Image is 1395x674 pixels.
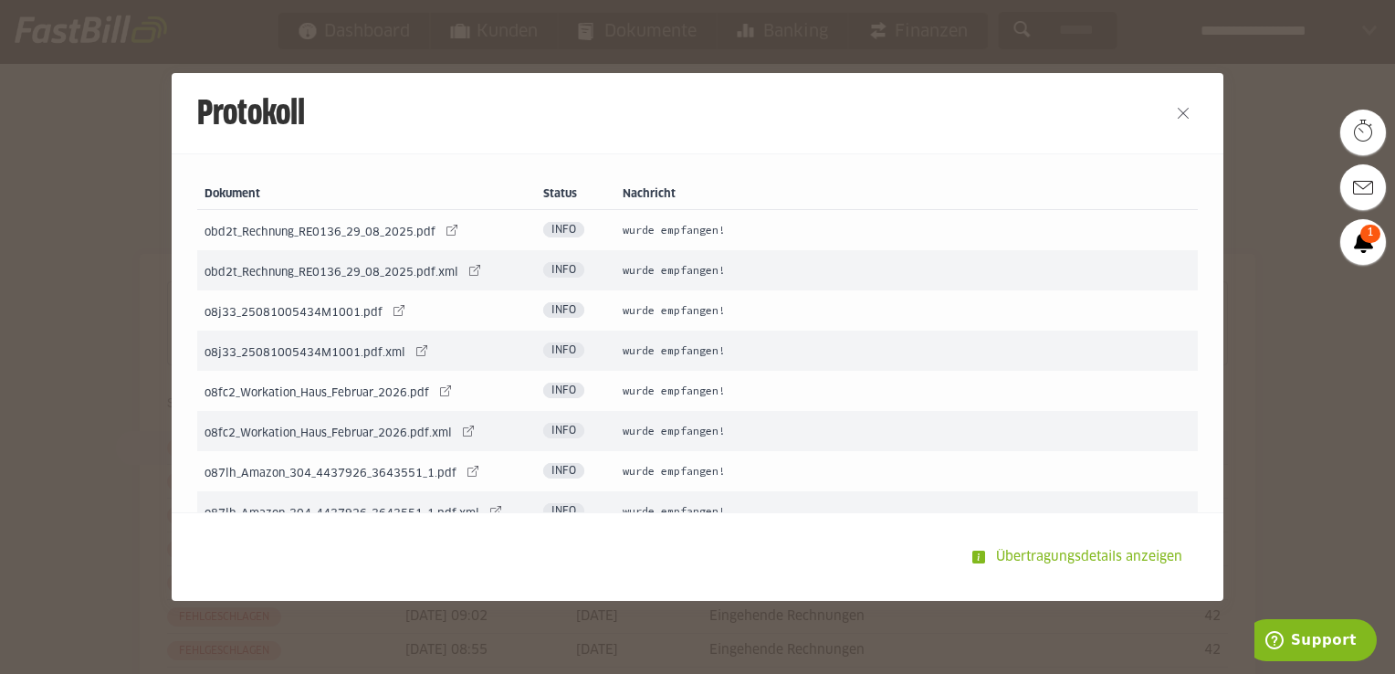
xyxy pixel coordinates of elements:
span: o8j33_25081005434M1001.pdf [205,308,383,319]
td: wurde empfangen! [615,411,1198,451]
span: Info [543,262,584,278]
span: Info [543,423,584,438]
iframe: Öffnet ein Widget, in dem Sie weitere Informationen finden [1254,619,1377,665]
span: Info [543,463,584,479]
td: wurde empfangen! [615,250,1198,290]
td: wurde empfangen! [615,210,1198,250]
sl-icon-button: o8j33_25081005434M1001.pdf [386,298,412,323]
span: Info [543,342,584,358]
sl-icon-button: o8fc2_Workation_Haus_Februar_2026.pdf [433,378,458,404]
sl-icon-button: o87lh_Amazon_304_4437926_3643551_1.pdf [460,458,486,484]
span: Info [543,222,584,237]
span: o87lh_Amazon_304_4437926_3643551_1.pdf.xml [205,509,479,520]
td: wurde empfangen! [615,451,1198,491]
span: 1 [1360,225,1380,243]
sl-icon-button: obd2t_Rechnung_RE0136_29_08_2025.pdf [439,217,465,243]
th: Status [536,180,615,210]
sl-icon-button: o8fc2_Workation_Haus_Februar_2026.pdf.xml [456,418,481,444]
span: Info [543,383,584,398]
span: obd2t_Rechnung_RE0136_29_08_2025.pdf.xml [205,268,458,279]
td: wurde empfangen! [615,371,1198,411]
span: o87lh_Amazon_304_4437926_3643551_1.pdf [205,469,456,479]
sl-icon-button: o8j33_25081005434M1001.pdf.xml [409,338,435,363]
sl-icon-button: obd2t_Rechnung_RE0136_29_08_2025.pdf.xml [462,258,488,283]
a: 1 [1340,219,1386,265]
td: wurde empfangen! [615,491,1198,532]
span: Info [543,503,584,519]
sl-icon-button: o87lh_Amazon_304_4437926_3643551_1.pdf.xml [483,499,509,524]
td: wurde empfangen! [615,290,1198,331]
td: wurde empfangen! [615,331,1198,371]
span: o8fc2_Workation_Haus_Februar_2026.pdf [205,388,429,399]
span: Info [543,302,584,318]
th: Nachricht [615,180,1198,210]
span: o8fc2_Workation_Haus_Februar_2026.pdf.xml [205,428,452,439]
span: obd2t_Rechnung_RE0136_29_08_2025.pdf [205,227,435,238]
th: Dokument [197,180,536,210]
span: o8j33_25081005434M1001.pdf.xml [205,348,405,359]
sl-button: Übertragungsdetails anzeigen [960,539,1198,575]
